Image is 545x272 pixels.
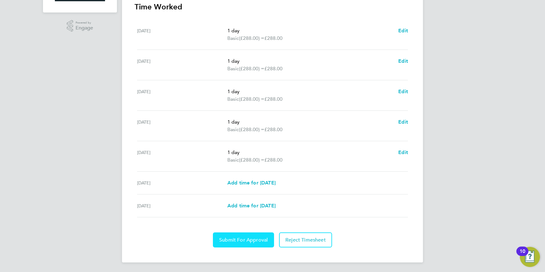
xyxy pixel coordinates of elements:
[398,57,408,65] a: Edit
[398,88,408,94] span: Edit
[137,149,227,164] div: [DATE]
[239,157,264,163] span: (£288.00) =
[137,27,227,42] div: [DATE]
[227,179,276,187] a: Add time for [DATE]
[264,35,283,41] span: £288.00
[227,95,239,103] span: Basic
[239,126,264,132] span: (£288.00) =
[398,27,408,35] a: Edit
[213,232,274,248] button: Submit For Approval
[285,237,326,243] span: Reject Timesheet
[227,57,393,65] p: 1 day
[227,149,393,156] p: 1 day
[227,180,276,186] span: Add time for [DATE]
[398,88,408,95] a: Edit
[398,118,408,126] a: Edit
[227,156,239,164] span: Basic
[264,66,283,72] span: £288.00
[227,27,393,35] p: 1 day
[219,237,268,243] span: Submit For Approval
[227,65,239,72] span: Basic
[398,149,408,156] a: Edit
[520,247,540,267] button: Open Resource Center, 10 new notifications
[398,58,408,64] span: Edit
[398,119,408,125] span: Edit
[137,202,227,210] div: [DATE]
[137,179,227,187] div: [DATE]
[227,203,276,209] span: Add time for [DATE]
[227,35,239,42] span: Basic
[264,96,283,102] span: £288.00
[279,232,332,248] button: Reject Timesheet
[264,157,283,163] span: £288.00
[398,28,408,34] span: Edit
[264,126,283,132] span: £288.00
[227,88,393,95] p: 1 day
[137,88,227,103] div: [DATE]
[76,20,93,25] span: Powered by
[137,57,227,72] div: [DATE]
[398,149,408,155] span: Edit
[137,118,227,133] div: [DATE]
[227,202,276,210] a: Add time for [DATE]
[227,118,393,126] p: 1 day
[239,96,264,102] span: (£288.00) =
[239,66,264,72] span: (£288.00) =
[135,2,410,12] h3: Time Worked
[67,20,93,32] a: Powered byEngage
[227,126,239,133] span: Basic
[239,35,264,41] span: (£288.00) =
[520,251,525,259] div: 10
[76,25,93,31] span: Engage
